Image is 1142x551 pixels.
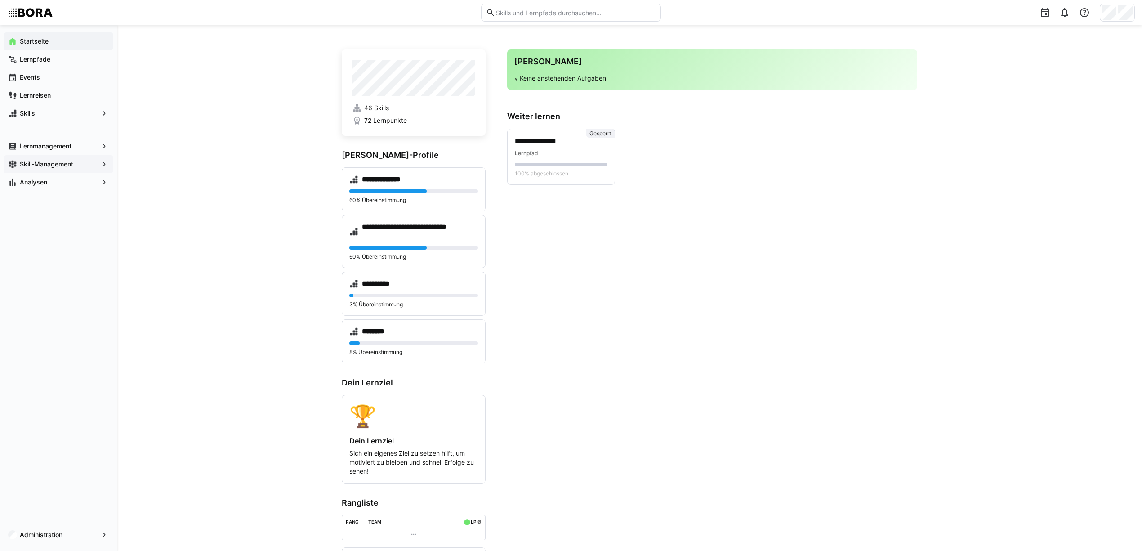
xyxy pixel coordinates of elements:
[352,103,475,112] a: 46 Skills
[477,517,482,525] a: ø
[515,170,568,177] span: 100% abgeschlossen
[349,253,478,260] p: 60% Übereinstimmung
[514,74,910,83] p: √ Keine anstehenden Aufgaben
[349,301,478,308] p: 3% Übereinstimmung
[364,116,407,125] span: 72 Lernpunkte
[507,112,917,121] h3: Weiter lernen
[368,519,381,524] div: Team
[495,9,656,17] input: Skills und Lernpfade durchsuchen…
[349,403,478,429] div: 🏆
[471,519,476,524] div: LP
[342,150,486,160] h3: [PERSON_NAME]-Profile
[349,449,478,476] p: Sich ein eigenes Ziel zu setzen hilft, um motiviert zu bleiben und schnell Erfolge zu sehen!
[349,349,478,356] p: 8% Übereinstimmung
[589,130,611,137] span: Gesperrt
[515,150,538,157] span: Lernpfad
[342,378,486,388] h3: Dein Lernziel
[349,197,478,204] p: 60% Übereinstimmung
[349,436,478,445] h4: Dein Lernziel
[514,57,910,67] h3: [PERSON_NAME]
[346,519,359,524] div: Rang
[364,103,389,112] span: 46 Skills
[342,498,486,508] h3: Rangliste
